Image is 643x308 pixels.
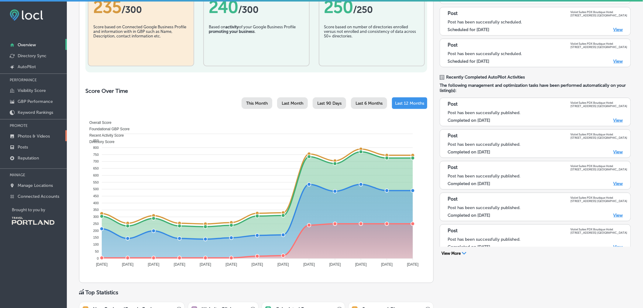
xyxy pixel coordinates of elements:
[282,101,303,106] span: Last Month
[448,196,458,203] p: Post
[395,101,424,106] span: Last 12 Months
[571,101,628,104] p: Violet Suites PDX Boutique Hotel
[448,164,458,171] p: Post
[226,262,237,267] tspan: [DATE]
[18,156,39,161] p: Reputation
[614,59,623,64] a: View
[18,194,59,199] p: Connected Accounts
[614,181,623,186] a: View
[85,127,130,131] span: Foundational GBP Score
[356,101,383,106] span: Last 6 Months
[93,139,99,142] tspan: 850
[571,14,628,17] p: [STREET_ADDRESS] [GEOGRAPHIC_DATA]
[10,9,43,21] img: fda3e92497d09a02dc62c9cd864e3231.png
[317,101,342,106] span: Last 90 Days
[93,173,99,177] tspan: 600
[93,187,99,191] tspan: 500
[93,222,99,226] tspan: 250
[246,101,268,106] span: This Month
[571,133,628,136] p: Violet Suites PDX Boutique Hotel
[96,262,108,267] tspan: [DATE]
[18,145,28,150] p: Posts
[18,110,53,115] p: Keyword Rankings
[571,136,628,139] p: [STREET_ADDRESS] [GEOGRAPHIC_DATA]
[18,134,50,139] p: Photos & Videos
[93,160,99,163] tspan: 700
[614,149,623,155] a: View
[448,118,490,123] label: Completed on [DATE]
[571,196,628,199] p: Violet Suites PDX Boutique Hotel
[93,146,99,149] tspan: 800
[448,42,458,49] p: Post
[122,262,133,267] tspan: [DATE]
[303,262,315,267] tspan: [DATE]
[381,262,393,267] tspan: [DATE]
[225,25,239,29] b: activity
[122,4,142,15] span: / 300
[209,25,304,55] div: Based on of your Google Business Profile .
[571,10,628,14] p: Violet Suites PDX Boutique Hotel
[448,237,628,242] div: Post has been successfully published.
[93,229,99,233] tspan: 200
[448,110,628,115] div: Post has been successfully published.
[93,243,99,247] tspan: 100
[448,181,490,186] label: Completed on [DATE]
[407,262,419,267] tspan: [DATE]
[440,251,468,256] button: View More
[571,104,628,108] p: [STREET_ADDRESS] [GEOGRAPHIC_DATA]
[614,244,623,250] a: View
[18,88,46,93] p: Visibility Score
[12,208,67,212] p: Brought to you by
[571,231,628,234] p: [STREET_ADDRESS] [GEOGRAPHIC_DATA]
[353,4,373,15] span: /250
[614,27,623,32] a: View
[448,19,628,25] div: Post has been successfully scheduled.
[18,64,36,69] p: AutoPilot
[448,10,458,17] p: Post
[200,262,211,267] tspan: [DATE]
[85,88,427,94] h2: Score Over Time
[95,250,99,253] tspan: 50
[93,201,99,205] tspan: 400
[448,149,490,155] label: Completed on [DATE]
[18,53,46,58] p: Directory Sync
[614,213,623,218] a: View
[277,262,289,267] tspan: [DATE]
[448,228,458,234] p: Post
[85,133,124,138] span: Recent Activity Score
[18,183,53,188] p: Manage Locations
[571,42,628,45] p: Violet Suites PDX Boutique Hotel
[571,228,628,231] p: Violet Suites PDX Boutique Hotel
[93,194,99,198] tspan: 450
[85,121,112,125] span: Overall Score
[97,257,99,260] tspan: 0
[93,25,189,55] div: Score based on Connected Google Business Profile and information with in GBP such as Name, Descri...
[448,59,489,64] label: Scheduled for [DATE]
[93,215,99,219] tspan: 300
[18,42,36,47] p: Overview
[614,118,623,123] a: View
[571,45,628,49] p: [STREET_ADDRESS] [GEOGRAPHIC_DATA]
[446,75,525,80] span: Recently Completed AutoPilot Activities
[93,153,99,156] tspan: 750
[448,51,628,56] div: Post has been successfully scheduled.
[18,99,53,104] p: GBP Performance
[252,262,263,267] tspan: [DATE]
[174,262,185,267] tspan: [DATE]
[148,262,160,267] tspan: [DATE]
[12,217,54,225] img: Travel Portland
[329,262,341,267] tspan: [DATE]
[448,205,628,210] div: Post has been successfully published.
[85,289,118,296] div: Top Statistics
[448,27,489,32] label: Scheduled for [DATE]
[571,164,628,168] p: Violet Suites PDX Boutique Hotel
[571,168,628,171] p: [STREET_ADDRESS] [GEOGRAPHIC_DATA]
[440,83,631,93] span: The following management and optimization tasks have been performed automatically on your listing...
[448,213,490,218] label: Completed on [DATE]
[571,199,628,203] p: [STREET_ADDRESS] [GEOGRAPHIC_DATA]
[85,140,115,144] span: Directory Score
[324,25,420,55] div: Score based on number of directories enrolled versus not enrolled and consistency of data across ...
[209,29,255,34] b: promoting your business
[448,244,490,250] label: Completed on [DATE]
[448,142,628,147] div: Post has been successfully published.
